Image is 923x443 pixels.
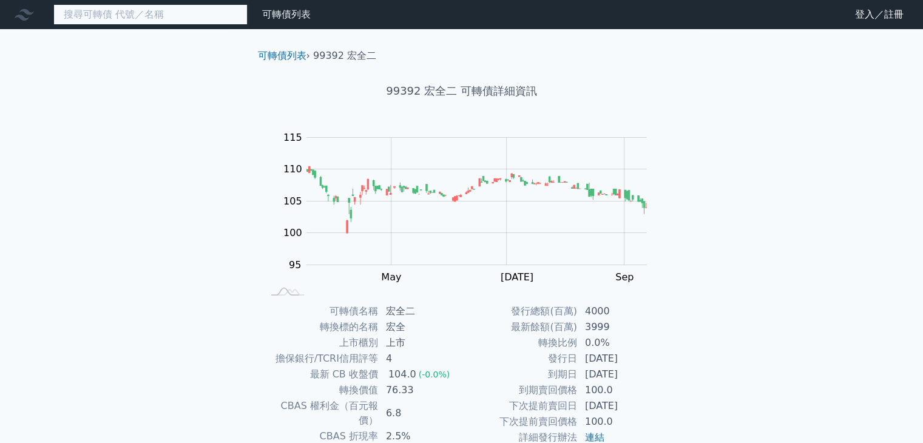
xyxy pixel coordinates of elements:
td: 0.0% [578,335,661,351]
tspan: 100 [283,227,302,238]
td: 最新 CB 收盤價 [263,367,379,382]
td: [DATE] [578,367,661,382]
td: 宏全二 [379,303,462,319]
tspan: 95 [289,259,301,271]
a: 登入／註冊 [845,5,913,24]
tspan: 105 [283,195,302,207]
tspan: May [381,271,401,283]
td: 3999 [578,319,661,335]
a: 可轉債列表 [258,50,306,61]
td: 最新餘額(百萬) [462,319,578,335]
td: 下次提前賣回日 [462,398,578,414]
td: 下次提前賣回價格 [462,414,578,430]
td: 轉換比例 [462,335,578,351]
g: Chart [276,132,664,283]
td: 4000 [578,303,661,319]
td: 4 [379,351,462,367]
span: (-0.0%) [419,370,450,379]
li: › [258,49,310,63]
td: 發行日 [462,351,578,367]
td: [DATE] [578,351,661,367]
td: 100.0 [578,382,661,398]
tspan: 115 [283,132,302,143]
tspan: [DATE] [501,271,533,283]
a: 可轉債列表 [262,8,311,20]
td: 到期日 [462,367,578,382]
td: 擔保銀行/TCRI信用評等 [263,351,379,367]
td: [DATE] [578,398,661,414]
td: 6.8 [379,398,462,428]
td: 可轉債名稱 [263,303,379,319]
a: 連結 [585,431,604,443]
h1: 99392 宏全二 可轉債詳細資訊 [248,83,675,100]
td: 76.33 [379,382,462,398]
tspan: Sep [615,271,634,283]
li: 99392 宏全二 [313,49,376,63]
td: 上市櫃別 [263,335,379,351]
td: 上市 [379,335,462,351]
td: 宏全 [379,319,462,335]
td: CBAS 權利金（百元報價） [263,398,379,428]
td: 發行總額(百萬) [462,303,578,319]
td: 到期賣回價格 [462,382,578,398]
td: 轉換價值 [263,382,379,398]
input: 搜尋可轉債 代號／名稱 [53,4,248,25]
div: 104.0 [386,367,419,382]
td: 100.0 [578,414,661,430]
td: 轉換標的名稱 [263,319,379,335]
tspan: 110 [283,163,302,175]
